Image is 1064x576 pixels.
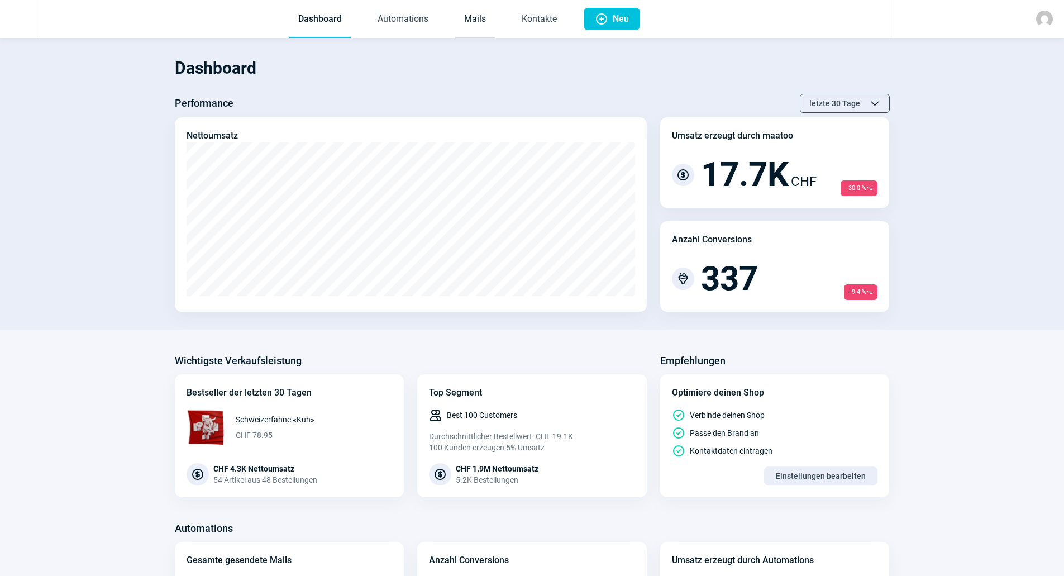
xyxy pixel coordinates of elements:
[175,94,233,112] h3: Performance
[187,129,238,142] div: Nettoumsatz
[175,520,233,537] h3: Automations
[791,172,817,192] span: CHF
[1036,11,1053,27] img: avatar
[690,427,759,439] span: Passe den Brand an
[672,554,814,567] div: Umsatz erzeugt durch Automations
[844,284,877,300] span: - 9.4 %
[555,1,608,38] a: Kontakte
[213,463,317,474] div: CHF 4.3K Nettoumsatz
[187,386,393,399] div: Bestseller der letzten 30 Tagen
[175,352,302,370] h3: Wichtigste Verkaufsleistung
[497,1,537,38] a: Mails
[660,352,726,370] h3: Empfehlungen
[429,431,635,453] div: Durchschnittlicher Bestellwert: CHF 19.1K 100 Kunden erzeugen 5% Umsatz
[701,262,758,296] span: 337
[236,430,314,441] span: CHF 78.95
[690,410,765,421] span: Verbinde deinen Shop
[456,474,538,485] div: 5.2K Bestellungen
[447,410,517,421] span: Best 100 Customers
[187,554,292,567] div: Gesamte gesendete Mails
[456,463,538,474] div: CHF 1.9M Nettoumsatz
[672,386,878,399] div: Optimiere deinen Shop
[429,386,635,399] div: Top Segment
[175,49,890,87] h1: Dashboard
[187,408,225,446] img: 68x68
[213,474,317,485] div: 54 Artikel aus 48 Bestellungen
[11,9,109,28] img: Logo
[764,466,877,485] button: Einstellungen bearbeiten
[236,414,314,425] span: Schweizerfahne «Kuh»
[809,94,860,112] span: letzte 30 Tage
[429,554,509,567] div: Anzahl Conversions
[626,8,682,30] button: Neu
[701,158,789,192] span: 17.7K
[655,8,671,30] span: Neu
[331,1,393,38] a: Dashboard
[776,467,866,485] span: Einstellungen bearbeiten
[690,445,772,456] span: Kontaktdaten eintragen
[411,1,479,38] a: Automations
[672,233,752,246] div: Anzahl Conversions
[672,129,793,142] div: Umsatz erzeugt durch maatoo
[841,180,877,196] span: - 30.0 %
